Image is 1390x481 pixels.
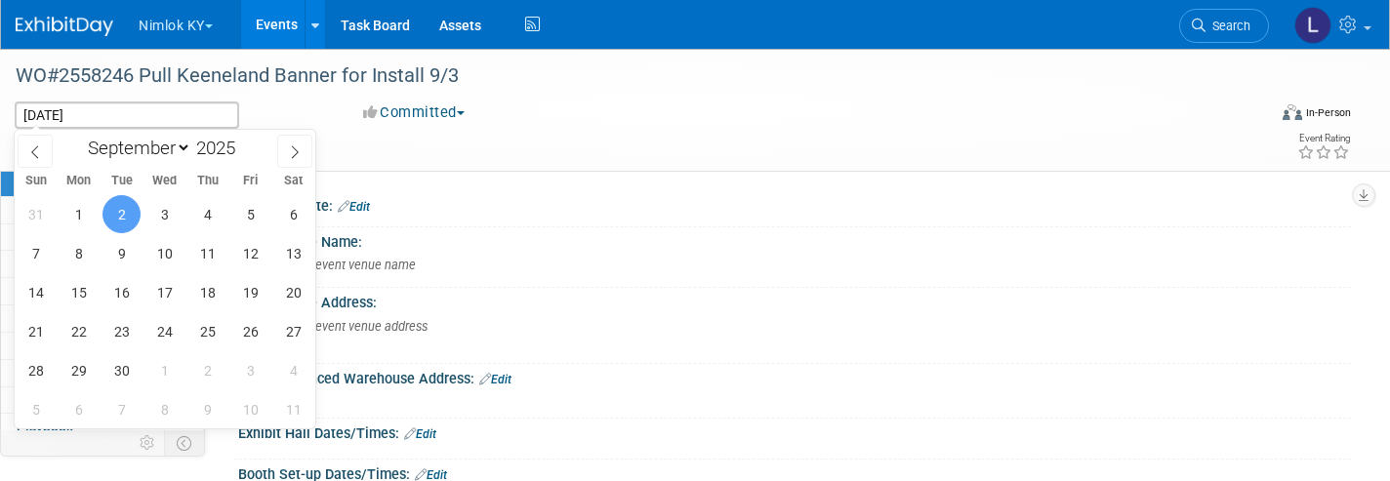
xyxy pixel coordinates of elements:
[17,273,55,311] span: September 14, 2025
[229,175,272,187] span: Fri
[1,305,204,332] a: Giveaways
[102,195,141,233] span: September 2, 2025
[102,312,141,350] span: September 23, 2025
[1,251,204,277] a: Travel Reservations
[1179,9,1269,43] a: Search
[58,175,101,187] span: Mon
[17,351,55,389] span: September 28, 2025
[17,234,55,272] span: September 7, 2025
[404,427,436,441] a: Edit
[101,175,143,187] span: Tue
[274,195,312,233] span: September 6, 2025
[1305,105,1351,120] div: In-Person
[145,312,184,350] span: September 24, 2025
[238,364,1351,389] div: Event Advanced Warehouse Address:
[231,312,269,350] span: September 26, 2025
[1,333,204,359] a: Shipments
[17,195,55,233] span: August 31, 2025
[16,17,113,36] img: ExhibitDay
[60,312,98,350] span: September 22, 2025
[9,59,1237,94] div: WO#2558246 Pull Keeneland Banner for Install 9/3
[188,273,226,311] span: September 18, 2025
[188,312,226,350] span: September 25, 2025
[145,351,184,389] span: October 1, 2025
[1283,104,1302,120] img: Format-Inperson.png
[191,137,250,159] input: Year
[131,430,165,456] td: Personalize Event Tab Strip
[1206,19,1250,33] span: Search
[238,191,1351,217] div: Event Website:
[102,273,141,311] span: September 16, 2025
[102,234,141,272] span: September 9, 2025
[260,258,416,272] span: Specify event venue name
[231,351,269,389] span: October 3, 2025
[1,224,204,251] a: Staff
[238,419,1351,444] div: Exhibit Hall Dates/Times:
[1297,134,1350,143] div: Event Rating
[1,278,204,304] a: Asset Reservations1
[165,430,205,456] td: Toggle Event Tabs
[188,195,226,233] span: September 4, 2025
[231,390,269,428] span: October 10, 2025
[338,200,370,214] a: Edit
[260,319,428,334] span: Specify event venue address
[60,390,98,428] span: October 6, 2025
[274,390,312,428] span: October 11, 2025
[60,351,98,389] span: September 29, 2025
[272,175,315,187] span: Sat
[356,102,472,123] button: Committed
[238,288,1351,312] div: Event Venue Address:
[231,195,269,233] span: September 5, 2025
[60,195,98,233] span: September 1, 2025
[274,351,312,389] span: October 4, 2025
[15,175,58,187] span: Sun
[145,195,184,233] span: September 3, 2025
[274,234,312,272] span: September 13, 2025
[79,136,191,160] select: Month
[60,234,98,272] span: September 8, 2025
[1,414,204,440] a: Playbook
[102,351,141,389] span: September 30, 2025
[60,273,98,311] span: September 15, 2025
[145,273,184,311] span: September 17, 2025
[238,227,1351,252] div: Event Venue Name:
[479,373,511,386] a: Edit
[274,273,312,311] span: September 20, 2025
[102,390,141,428] span: October 7, 2025
[17,312,55,350] span: September 21, 2025
[1,197,204,223] a: Booth
[231,234,269,272] span: September 12, 2025
[1,387,204,414] a: Tasks0%
[188,234,226,272] span: September 11, 2025
[186,175,229,187] span: Thu
[145,234,184,272] span: September 10, 2025
[1,170,204,196] a: Event Information
[1153,101,1351,131] div: Event Format
[15,101,239,129] input: Event Start Date - End Date
[143,175,186,187] span: Wed
[1294,7,1331,44] img: Luc Schaefer
[145,390,184,428] span: October 8, 2025
[1,360,204,386] a: Sponsorships
[17,390,55,428] span: October 5, 2025
[231,273,269,311] span: September 19, 2025
[188,351,226,389] span: October 2, 2025
[274,312,312,350] span: September 27, 2025
[188,390,226,428] span: October 9, 2025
